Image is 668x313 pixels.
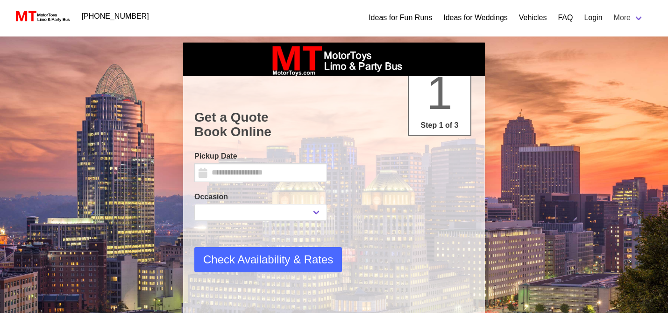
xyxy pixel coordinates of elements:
button: Check Availability & Rates [194,247,342,272]
p: Step 1 of 3 [412,120,467,131]
img: MotorToys Logo [13,10,71,23]
a: [PHONE_NUMBER] [76,7,155,26]
img: box_logo_brand.jpeg [264,43,404,76]
a: FAQ [558,12,573,23]
a: Login [584,12,602,23]
label: Pickup Date [194,151,327,162]
a: Vehicles [519,12,547,23]
span: 1 [426,66,453,119]
span: Check Availability & Rates [203,251,333,268]
a: Ideas for Fun Runs [369,12,432,23]
a: Ideas for Weddings [443,12,508,23]
label: Occasion [194,191,327,203]
a: More [608,8,649,27]
h1: Get a Quote Book Online [194,110,474,139]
